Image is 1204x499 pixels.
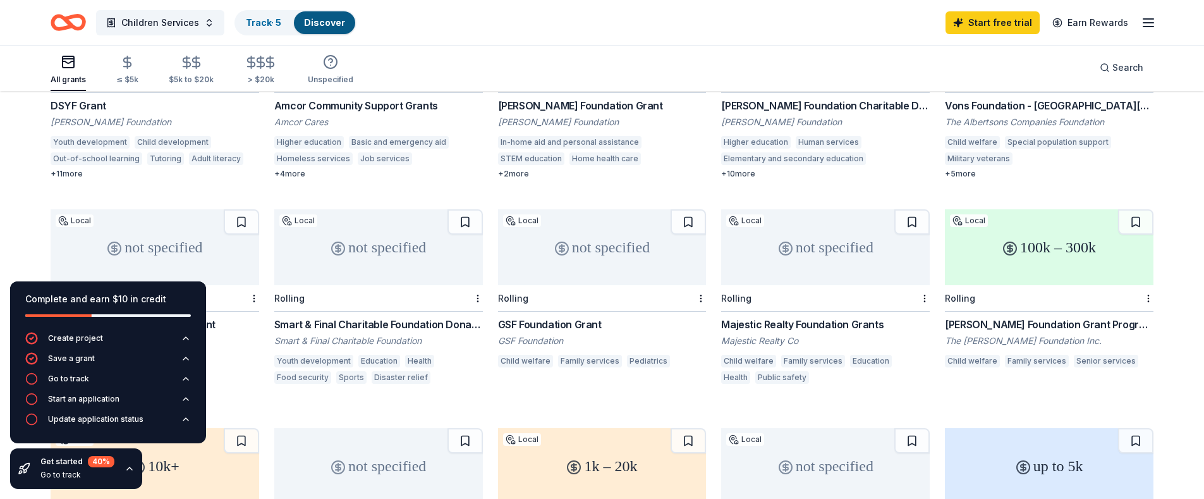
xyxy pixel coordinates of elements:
div: Local [279,214,317,227]
div: DSYF Grant [51,98,259,113]
div: Health [405,355,434,367]
div: Child welfare [945,355,1000,367]
div: Smart & Final Charitable Foundation Donations [274,317,483,332]
div: Youth development [51,136,130,149]
div: Majestic Realty Co [721,335,930,347]
div: Human services [796,136,861,149]
div: Pediatrics [627,355,670,367]
a: not specifiedLocalRollingMajestic Realty Foundation GrantsMajestic Realty CoChild welfareFamily s... [721,209,930,388]
div: not specified [498,209,707,285]
div: In-home aid and personal assistance [498,136,642,149]
div: > $20k [244,75,277,85]
div: Local [950,214,988,227]
div: Rolling [274,293,305,304]
div: Tutoring [147,152,184,165]
button: > $20k [244,50,277,91]
div: Amcor Community Support Grants [274,98,483,113]
div: $5k to $20k [169,75,214,85]
div: Amcor Cares [274,116,483,128]
div: 100k – 300k [945,209,1153,285]
div: Family services [558,355,622,367]
a: Discover [304,17,345,28]
div: The [PERSON_NAME] Foundation Inc. [945,335,1153,347]
div: Local [503,433,541,446]
div: + 2 more [498,169,707,179]
div: Adult literacy [189,152,243,165]
div: Disaster relief [372,371,430,384]
div: [PERSON_NAME] Foundation Grant [498,98,707,113]
div: Home health care [569,152,641,165]
div: Family services [781,355,845,367]
div: + 10 more [721,169,930,179]
div: Senior services [1074,355,1138,367]
div: Health [721,371,750,384]
div: 40 % [88,456,114,467]
div: Out-of-school learning [51,152,142,165]
div: + 4 more [274,169,483,179]
div: Child development [135,136,211,149]
button: Search [1090,55,1153,80]
div: not specified [51,209,259,285]
a: not specifiedLocalRolling[PERSON_NAME] Foundation Grant[PERSON_NAME] FoundationHigher educationYo... [51,209,259,398]
button: Go to track [25,373,191,393]
div: Basic and emergency aid [349,136,449,149]
button: Update application status [25,413,191,433]
a: Track· 5 [246,17,281,28]
span: Children Services [121,15,199,30]
button: Start an application [25,393,191,413]
div: + 5 more [945,169,1153,179]
div: Update application status [48,414,143,424]
div: Job services [358,152,412,165]
div: ≤ $5k [116,75,138,85]
div: not specified [721,209,930,285]
div: [PERSON_NAME] Foundation [498,116,707,128]
button: Children Services [96,10,224,35]
div: STEM education [498,152,564,165]
div: Child welfare [498,355,553,367]
div: GSF Foundation [498,335,707,347]
div: Higher education [274,136,344,149]
div: Special population support [1005,136,1111,149]
div: Unspecified [308,75,353,85]
a: Home [51,8,86,37]
div: [PERSON_NAME] Foundation Charitable Donations [721,98,930,113]
div: Local [503,214,541,227]
div: Family services [1005,355,1069,367]
div: Food security [274,371,331,384]
div: Education [850,355,892,367]
div: Create project [48,333,103,343]
span: Search [1112,60,1143,75]
div: Get started [40,456,114,467]
div: Go to track [40,470,114,480]
div: Majestic Realty Foundation Grants [721,317,930,332]
div: Youth development [274,355,353,367]
div: Local [726,433,764,446]
div: not specified [274,209,483,285]
div: Local [56,214,94,227]
button: ≤ $5k [116,50,138,91]
a: Start free trial [946,11,1040,34]
div: Education [358,355,400,367]
div: Start an application [48,394,119,404]
div: Complete and earn $10 in credit [25,292,191,307]
div: Go to track [48,374,89,384]
a: not specifiedLocalRollingSmart & Final Charitable Foundation DonationsSmart & Final Charitable Fo... [274,209,483,388]
div: Rolling [945,293,975,304]
div: + 11 more [51,169,259,179]
div: Smart & Final Charitable Foundation [274,335,483,347]
div: Vons Foundation - [GEOGRAPHIC_DATA][US_STATE] [945,98,1153,113]
div: The Albertsons Companies Foundation [945,116,1153,128]
button: Track· 5Discover [234,10,356,35]
div: [PERSON_NAME] Foundation Grant Programs - [GEOGRAPHIC_DATA] [945,317,1153,332]
button: Save a grant [25,352,191,373]
div: Save a grant [48,354,95,364]
button: Create project [25,332,191,352]
div: Rolling [498,293,528,304]
div: [PERSON_NAME] Foundation [721,116,930,128]
div: Public safety [755,371,809,384]
button: $5k to $20k [169,50,214,91]
div: Homeless services [274,152,353,165]
button: All grants [51,49,86,91]
div: Local [726,214,764,227]
div: Child welfare [945,136,1000,149]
